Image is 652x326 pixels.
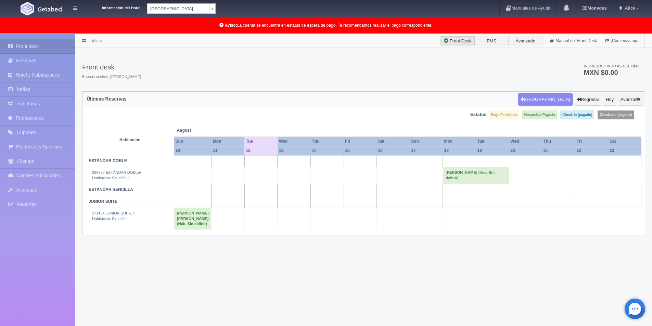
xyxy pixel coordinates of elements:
label: Estatus: [470,112,488,118]
th: 17 [410,146,443,155]
th: 16 [377,146,410,155]
th: 13 [278,146,311,155]
dt: Información del Hotel [86,3,140,11]
th: Wed [509,137,542,146]
b: ESTÁNDAR SENCILLA [89,187,133,192]
span: August [177,128,242,133]
th: Wed [278,137,311,146]
th: 15 [344,146,376,155]
b: ESTÁNDAR DOBLE [89,158,127,163]
a: ¡Comienza aquí! [601,34,644,48]
strong: Habitación [119,138,140,142]
span: [GEOGRAPHIC_DATA] [150,4,206,14]
th: Thu [311,137,344,146]
button: Regresar [574,93,602,106]
th: Tue [244,137,278,146]
a: Manual del Front Desk [546,34,601,48]
th: Fri [344,137,376,146]
a: Tablero [89,38,102,43]
th: 21 [542,146,575,155]
label: Pago Pendiente [489,110,519,119]
th: 23 [608,146,641,155]
b: JUNIOR SUITE [89,199,117,204]
th: 11 [212,146,245,155]
th: Mon [443,137,476,146]
th: Fri [575,137,608,146]
th: 10 [174,146,212,155]
img: Getabed [21,2,34,15]
th: 20 [509,146,542,155]
h3: Front desk [82,63,142,71]
th: 18 [443,146,476,155]
th: 14 [311,146,344,155]
th: 22 [575,146,608,155]
button: Hoy [603,93,616,106]
th: Mon [212,137,245,146]
label: Front Desk [440,36,475,46]
h4: Últimas Reservas [87,96,127,102]
a: 269728 ESTÁNDAR DOBLE/Habitación: Sin definir [92,170,141,180]
label: PMS [474,36,509,46]
h3: MXN $0.00 [584,69,639,76]
th: Thu [542,137,575,146]
label: Hospedaje Pagado [522,110,557,119]
b: Aviso: [225,23,237,28]
img: Getabed [38,6,62,12]
span: Buenas noches, [PERSON_NAME]. [82,74,142,80]
b: Monedas [583,5,606,11]
td: [PERSON_NAME] [PERSON_NAME] (Hab. Sin definir) [174,208,212,230]
th: 12 [244,146,278,155]
td: [PERSON_NAME] (Hab. Sin definir) [443,167,509,184]
span: Alice [623,5,635,11]
label: Avanzado [508,36,542,46]
th: Tue [476,137,509,146]
button: Avanzar [618,93,643,106]
th: Sat [377,137,410,146]
a: [GEOGRAPHIC_DATA] [147,3,216,14]
th: 19 [476,146,509,155]
label: Check-in (pagado) [560,110,594,119]
th: Sun [174,137,212,146]
label: Check-out (pagado) [598,110,634,119]
span: Ingresos / Ventas del día [584,64,639,68]
button: [GEOGRAPHIC_DATA] [518,93,573,106]
th: Sun [410,137,443,146]
th: Sat [608,137,641,146]
a: 271134 JUNIOR SUITE /Habitación: Sin definir [92,211,134,221]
